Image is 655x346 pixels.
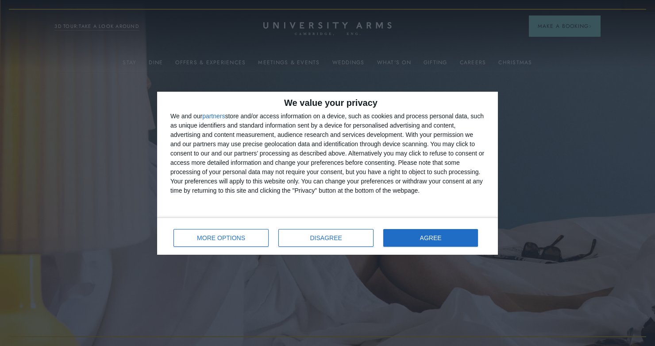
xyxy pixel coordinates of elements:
[383,229,478,247] button: AGREE
[170,112,485,195] div: We and our store and/or access information on a device, such as cookies and process personal data...
[197,235,245,241] span: MORE OPTIONS
[278,229,374,247] button: DISAGREE
[310,235,342,241] span: DISAGREE
[173,229,269,247] button: MORE OPTIONS
[420,235,442,241] span: AGREE
[157,92,498,255] div: qc-cmp2-ui
[170,98,485,107] h2: We value your privacy
[202,113,225,119] button: partners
